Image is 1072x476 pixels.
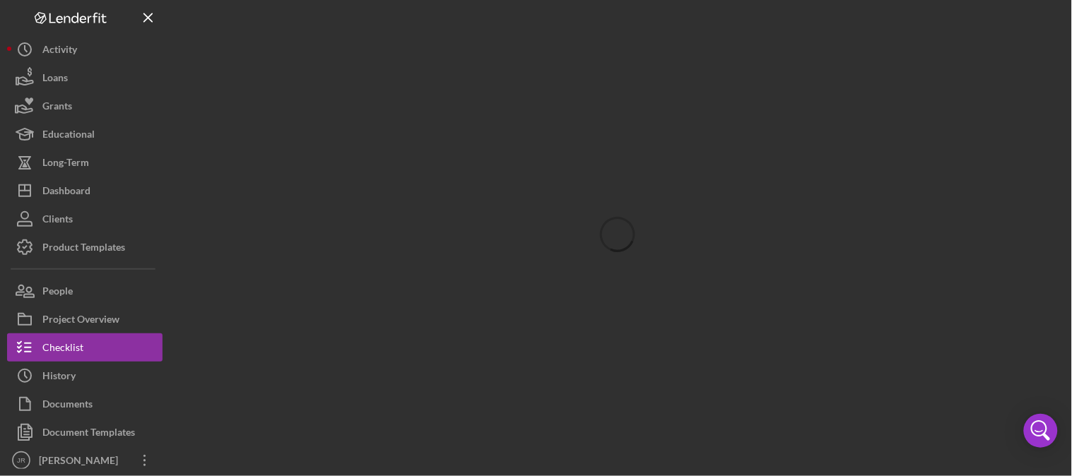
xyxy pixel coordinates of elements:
div: Loans [42,64,68,95]
button: Long-Term [7,148,163,177]
button: Clients [7,205,163,233]
div: Project Overview [42,305,119,337]
button: Document Templates [7,418,163,446]
text: JR [17,457,25,465]
button: History [7,362,163,390]
div: Product Templates [42,233,125,265]
div: Checklist [42,333,83,365]
button: Product Templates [7,233,163,261]
div: Clients [42,205,73,237]
div: Documents [42,390,93,422]
div: Open Intercom Messenger [1024,414,1058,448]
button: Project Overview [7,305,163,333]
button: Checklist [7,333,163,362]
div: History [42,362,76,393]
div: Dashboard [42,177,90,208]
div: Grants [42,92,72,124]
div: Activity [42,35,77,67]
div: Long-Term [42,148,89,180]
div: Educational [42,120,95,152]
button: Grants [7,92,163,120]
button: Educational [7,120,163,148]
button: Activity [7,35,163,64]
button: Documents [7,390,163,418]
button: JR[PERSON_NAME] [7,446,163,475]
div: People [42,277,73,309]
button: Loans [7,64,163,92]
button: People [7,277,163,305]
button: Dashboard [7,177,163,205]
div: Document Templates [42,418,135,450]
